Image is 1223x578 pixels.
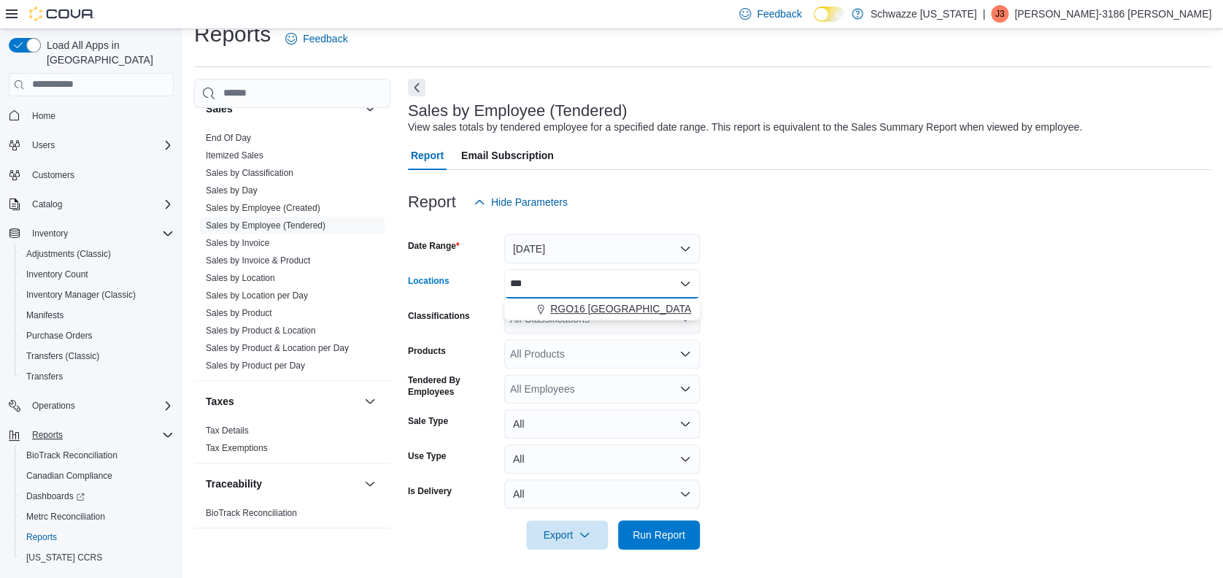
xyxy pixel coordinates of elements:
label: Classifications [408,310,470,322]
p: | [982,5,985,23]
span: Catalog [32,199,62,210]
a: Sales by Product per Day [206,361,305,371]
a: Home [26,107,61,125]
span: BioTrack Reconciliation [20,447,174,464]
button: Reports [3,425,180,445]
a: Metrc Reconciliation [20,508,111,525]
a: End Of Day [206,133,251,143]
span: Run Report [633,528,685,542]
span: Sales by Product & Location per Day [206,342,349,354]
span: End Of Day [206,132,251,144]
button: Inventory Manager (Classic) [15,285,180,305]
span: Reports [20,528,174,546]
div: Taxes [194,422,390,463]
a: Purchase Orders [20,327,99,344]
div: Traceability [194,504,390,528]
span: Customers [26,166,174,184]
div: Sales [194,129,390,380]
span: Canadian Compliance [26,470,112,482]
label: Use Type [408,450,446,462]
a: Sales by Classification [206,168,293,178]
button: Home [3,105,180,126]
button: Export [526,520,608,550]
button: Catalog [3,194,180,215]
span: Transfers [26,371,63,382]
a: Customers [26,166,80,184]
span: Manifests [26,309,63,321]
a: Sales by Day [206,185,258,196]
h3: Sales [206,101,233,116]
span: Reports [32,429,63,441]
button: Purchase Orders [15,325,180,346]
p: Schwazze [US_STATE] [871,5,977,23]
a: Sales by Product & Location [206,325,316,336]
button: Customers [3,164,180,185]
span: Canadian Compliance [20,467,174,485]
div: View sales totals by tendered employee for a specified date range. This report is equivalent to t... [408,120,1082,135]
span: Customers [32,169,74,181]
button: Catalog [26,196,68,213]
span: BioTrack Reconciliation [206,507,297,519]
span: Adjustments (Classic) [26,248,111,260]
h3: Report [408,193,456,211]
button: BioTrack Reconciliation [15,445,180,466]
span: Purchase Orders [20,327,174,344]
a: Sales by Product [206,308,272,318]
span: Export [535,520,599,550]
input: Dark Mode [814,7,844,22]
span: Catalog [26,196,174,213]
button: Next [408,79,425,96]
span: Washington CCRS [20,549,174,566]
span: Operations [32,400,75,412]
label: Tendered By Employees [408,374,498,398]
button: Traceability [206,477,358,491]
label: Locations [408,275,450,287]
span: Metrc Reconciliation [20,508,174,525]
a: Manifests [20,307,69,324]
span: Home [32,110,55,122]
span: Purchase Orders [26,330,93,342]
span: Dashboards [26,490,85,502]
span: J3 [995,5,1005,23]
button: Manifests [15,305,180,325]
button: Operations [3,396,180,416]
span: Transfers [20,368,174,385]
span: Reports [26,531,57,543]
a: Tax Exemptions [206,443,268,453]
a: Tax Details [206,425,249,436]
span: Reports [26,426,174,444]
span: Sales by Employee (Created) [206,202,320,214]
a: Dashboards [20,488,90,505]
a: Sales by Employee (Tendered) [206,220,325,231]
label: Products [408,345,446,357]
span: Email Subscription [461,141,554,170]
button: All [504,409,700,439]
a: Sales by Product & Location per Day [206,343,349,353]
a: Sales by Location [206,273,275,283]
a: Inventory Count [20,266,94,283]
span: Report [411,141,444,170]
h3: Sales by Employee (Tendered) [408,102,628,120]
span: BioTrack Reconciliation [26,450,117,461]
button: Inventory Count [15,264,180,285]
button: Operations [26,397,81,415]
span: Transfers (Classic) [26,350,99,362]
a: Sales by Location per Day [206,290,308,301]
a: Reports [20,528,63,546]
button: All [504,479,700,509]
label: Is Delivery [408,485,452,497]
span: Sales by Invoice & Product [206,255,310,266]
button: Open list of options [679,348,691,360]
span: Users [32,139,55,151]
button: Run Report [618,520,700,550]
span: Inventory Manager (Classic) [20,286,174,304]
label: Date Range [408,240,460,252]
h1: Reports [194,20,271,49]
button: [US_STATE] CCRS [15,547,180,568]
